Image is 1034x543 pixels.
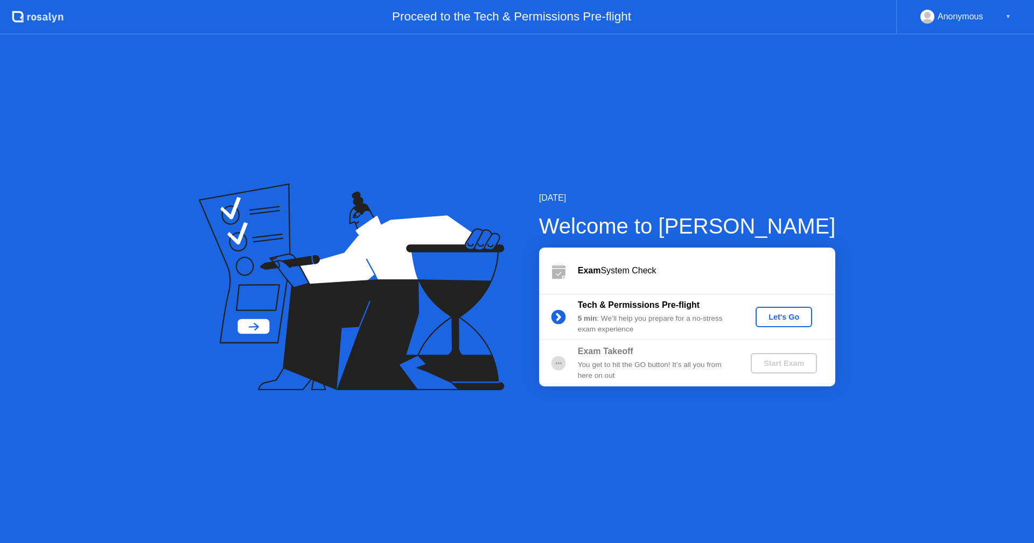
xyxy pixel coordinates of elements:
div: Start Exam [755,359,813,368]
div: System Check [578,264,835,277]
div: : We’ll help you prepare for a no-stress exam experience [578,313,733,335]
div: ▼ [1005,10,1011,24]
b: 5 min [578,314,597,322]
b: Tech & Permissions Pre-flight [578,300,700,309]
b: Exam Takeoff [578,347,633,356]
div: [DATE] [539,192,836,204]
div: Anonymous [938,10,983,24]
div: Welcome to [PERSON_NAME] [539,210,836,242]
button: Start Exam [751,353,817,373]
div: Let's Go [760,313,808,321]
button: Let's Go [756,307,812,327]
div: You get to hit the GO button! It’s all you from here on out [578,359,733,382]
b: Exam [578,266,601,275]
